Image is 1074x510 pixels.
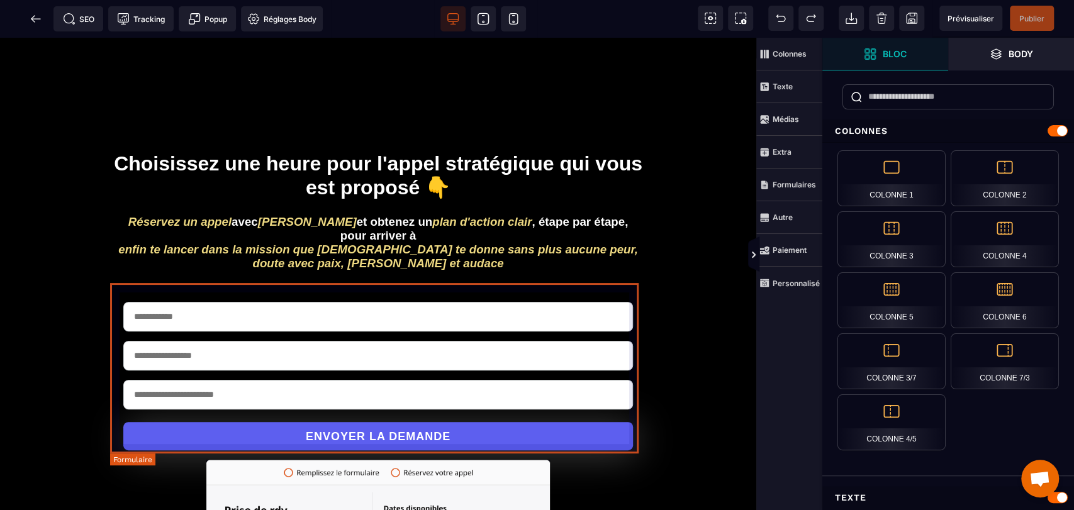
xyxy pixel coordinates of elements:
span: Réglages Body [247,13,316,25]
span: Rétablir [798,6,824,31]
strong: Bloc [883,49,907,58]
strong: Autre [773,213,793,222]
span: Nettoyage [869,6,894,31]
span: Voir tablette [471,6,496,31]
span: Voir les composants [698,6,723,31]
span: Capture d'écran [728,6,753,31]
div: Colonne 2 [951,150,1059,206]
span: Paiement [756,234,822,267]
span: Texte [756,70,822,103]
i: Réservez un appel [128,177,232,191]
div: Colonne 4 [951,211,1059,267]
span: Ouvrir les calques [948,38,1074,70]
span: Ouvrir les blocs [822,38,948,70]
strong: Personnalisé [773,279,820,288]
span: Médias [756,103,822,136]
i: [PERSON_NAME] [258,177,357,191]
span: Personnalisé [756,267,822,299]
div: Mở cuộc trò chuyện [1021,460,1059,497]
h3: avec et obtenez un , étape par étape, pour arriver à [114,174,642,236]
span: Autre [756,201,822,234]
strong: Paiement [773,245,807,255]
span: Enregistrer le contenu [1010,6,1054,31]
span: Aperçu [939,6,1002,31]
div: Colonne 5 [837,272,946,328]
button: ENVOYER LA DEMANDE [123,384,633,413]
div: Colonne 4/5 [837,394,946,450]
h1: Choisissez une heure pour l'appel stratégique qui vous est proposé 👇 [114,108,642,168]
span: SEO [63,13,94,25]
strong: Body [1009,49,1033,58]
strong: Formulaires [773,180,816,189]
div: Colonne 3 [837,211,946,267]
div: Texte [822,486,1074,509]
strong: Médias [773,114,799,124]
div: Colonne 3/7 [837,333,946,389]
span: Créer une alerte modale [179,6,236,31]
div: Colonne 1 [837,150,946,206]
div: Colonnes [822,119,1074,143]
span: Prévisualiser [948,14,994,23]
i: enfin te lancer dans la mission que [DEMOGRAPHIC_DATA] te donne sans plus aucune peur, doute avec... [114,205,642,233]
span: Code de suivi [108,6,174,31]
span: Importer [839,6,864,31]
strong: Texte [773,82,793,91]
strong: Colonnes [773,49,807,58]
span: Retour [23,6,48,31]
span: Formulaires [756,169,822,201]
span: Tracking [117,13,165,25]
span: Favicon [241,6,323,31]
span: Publier [1019,14,1044,23]
span: Popup [188,13,227,25]
span: Afficher les vues [822,236,835,274]
span: Extra [756,136,822,169]
span: Défaire [768,6,793,31]
div: Colonne 6 [951,272,1059,328]
span: Voir bureau [440,6,466,31]
strong: Extra [773,147,792,157]
span: Voir mobile [501,6,526,31]
span: Enregistrer [899,6,924,31]
span: Colonnes [756,38,822,70]
span: Métadata SEO [53,6,103,31]
div: Colonne 7/3 [951,333,1059,389]
i: plan d'action clair [432,177,532,191]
